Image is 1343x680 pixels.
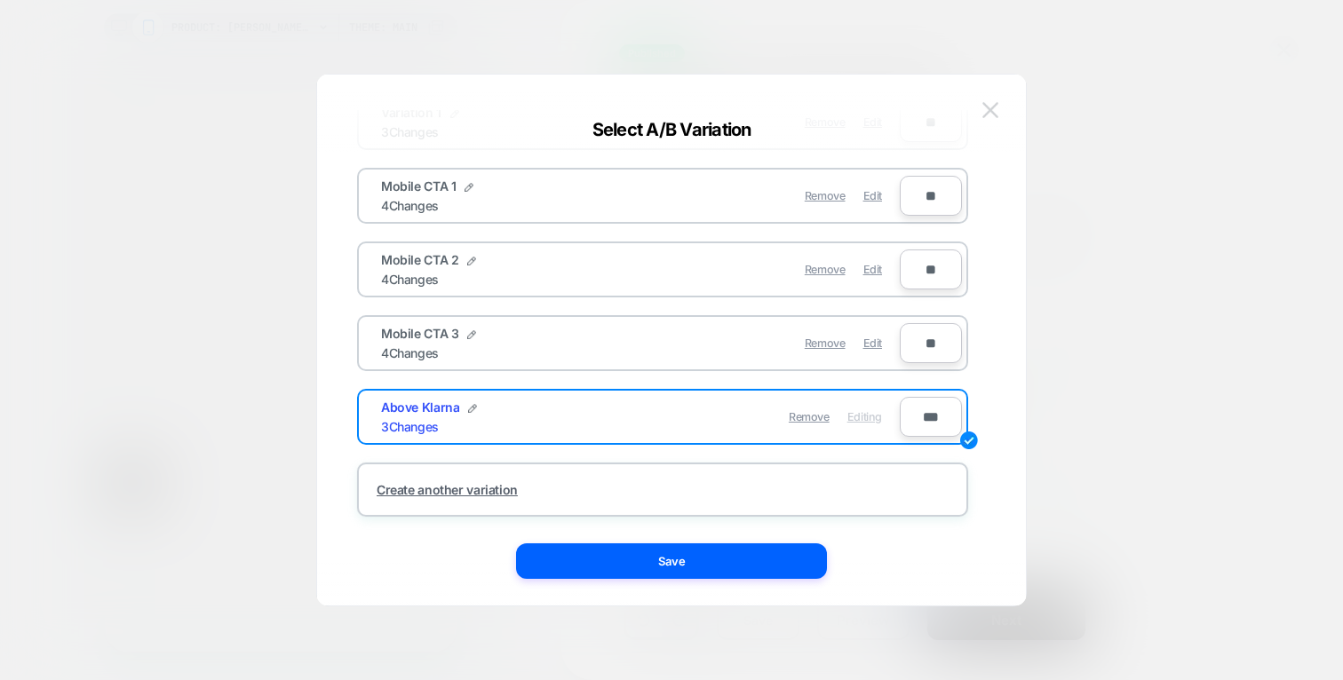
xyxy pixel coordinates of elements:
[805,263,846,276] span: Remove
[805,336,846,350] span: Remove
[805,115,846,129] span: Remove
[847,410,882,423] span: Editing
[960,431,978,449] img: edit
[516,543,827,579] button: Save
[317,119,1026,140] div: Select A/B Variation
[863,115,882,129] span: Edit
[863,189,882,202] span: Edit
[982,102,998,117] img: close
[863,263,882,276] span: Edit
[805,189,846,202] span: Remove
[789,410,830,423] span: Remove
[863,336,882,350] span: Edit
